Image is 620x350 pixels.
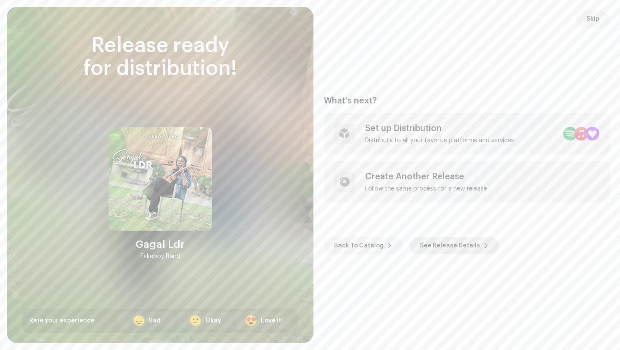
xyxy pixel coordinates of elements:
[324,161,610,203] re-a-post-create-item: Create Another Release
[365,123,514,134] div: Set up Distribution
[29,318,95,324] span: Rate your experience
[22,34,298,80] div: Release ready for distribution!
[365,137,514,144] div: Distribute to all your favorite platforms and services
[189,316,202,326] div: 🙂
[108,127,212,231] img: ef48ab8c-4acb-4d11-a028-520de183a298
[133,316,146,326] div: 😞
[409,237,499,254] button: See Release Details
[324,113,610,154] re-a-post-create-item: Set up Distribution
[324,237,403,254] button: Back To Catalog
[140,251,180,262] div: Fakeboy Band
[245,316,257,326] div: 😍
[365,172,487,182] div: Create Another Release
[324,96,610,106] div: What's next?
[149,316,161,325] div: Bad
[261,316,283,325] div: Love it!
[365,185,487,192] div: Follow the same process for a new release
[334,237,384,254] span: Back To Catalog
[136,237,185,251] div: Gagal Ldr
[205,316,221,325] div: Okay
[576,10,610,28] button: Skip
[420,237,480,254] span: See Release Details
[586,10,599,28] span: Skip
